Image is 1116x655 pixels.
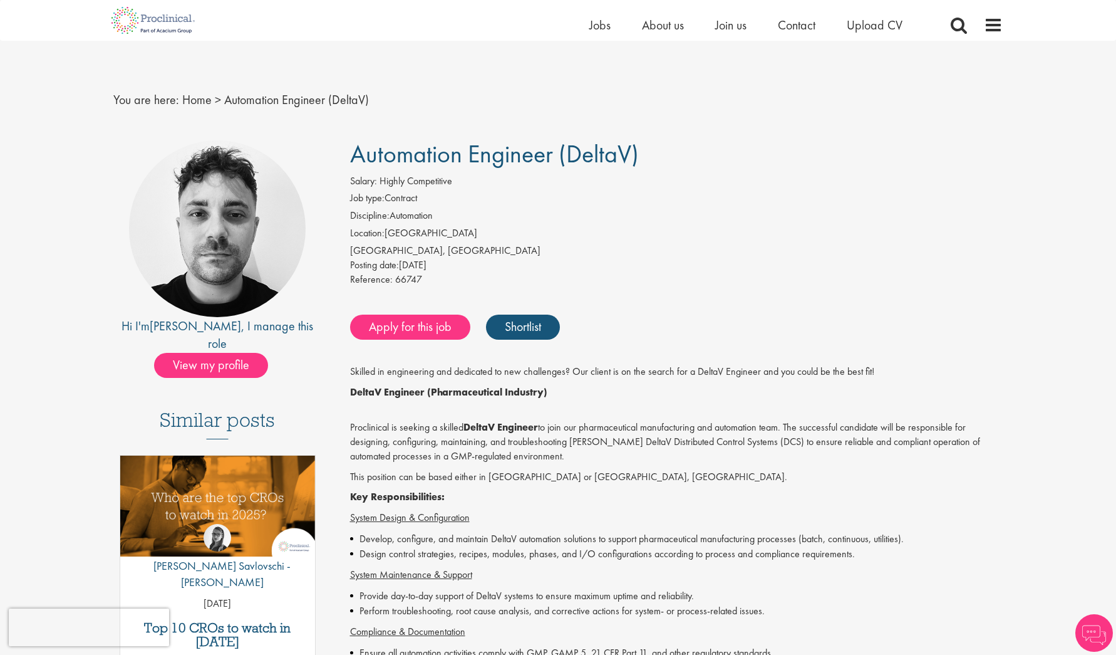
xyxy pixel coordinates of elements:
span: View my profile [154,353,268,378]
a: Upload CV [847,17,902,33]
li: [GEOGRAPHIC_DATA] [350,226,1003,244]
p: Proclinical is seeking a skilled to join our pharmaceutical manufacturing and automation team. Th... [350,406,1003,463]
a: Top 10 CROs to watch in [DATE] [127,621,309,649]
li: Develop, configure, and maintain DeltaV automation solutions to support pharmaceutical manufactur... [350,532,1003,547]
a: Contact [778,17,815,33]
label: Discipline: [350,209,390,223]
iframe: reCAPTCHA [9,609,169,646]
span: Posting date: [350,258,399,271]
strong: DeltaV Engineer [463,421,538,434]
a: Jobs [589,17,611,33]
a: breadcrumb link [182,92,212,108]
li: Perform troubleshooting, root cause analysis, and corrective actions for system- or process-relat... [350,604,1003,619]
strong: DeltaV Engineer (Pharmaceutical Industry) [350,385,547,399]
span: Compliance & Documentation [350,625,465,638]
p: This position can be based either in [GEOGRAPHIC_DATA] or [GEOGRAPHIC_DATA], [GEOGRAPHIC_DATA]. [350,470,1003,485]
span: > [215,92,221,108]
li: Provide day-to-day support of DeltaV systems to ensure maximum uptime and reliability. [350,589,1003,604]
p: Skilled in engineering and dedicated to new challenges? Our client is on the search for a DeltaV ... [350,365,1003,379]
span: 66747 [395,273,422,286]
a: Shortlist [486,315,560,340]
span: Automation Engineer (DeltaV) [350,138,639,170]
img: imeage of recruiter Dean Fisher [129,140,306,317]
a: Apply for this job [350,315,470,340]
img: Theodora Savlovschi - Wicks [204,524,231,552]
strong: Key Responsibilities: [350,490,445,503]
a: View my profile [154,355,281,372]
label: Reference: [350,273,393,287]
span: Highly Competitive [380,174,452,187]
p: [DATE] [120,597,315,611]
div: Hi I'm , I manage this role [113,317,322,353]
span: Automation Engineer (DeltaV) [224,92,369,108]
label: Job type: [350,191,385,206]
a: About us [642,17,684,33]
a: [PERSON_NAME] [150,318,241,334]
label: Location: [350,226,385,241]
h3: Similar posts [160,409,275,439]
a: Theodora Savlovschi - Wicks [PERSON_NAME] Savlovschi - [PERSON_NAME] [120,524,315,596]
span: System Maintenance & Support [350,568,472,581]
li: Automation [350,209,1003,226]
a: Link to a post [120,456,315,567]
img: Top 10 CROs 2025 | Proclinical [120,456,315,557]
span: You are here: [113,92,179,108]
li: Contract [350,191,1003,209]
div: [GEOGRAPHIC_DATA], [GEOGRAPHIC_DATA] [350,244,1003,258]
p: [PERSON_NAME] Savlovschi - [PERSON_NAME] [120,558,315,590]
span: System Design & Configuration [350,511,470,524]
li: Design control strategies, recipes, modules, phases, and I/O configurations according to process ... [350,547,1003,562]
img: Chatbot [1075,614,1113,652]
div: [DATE] [350,258,1003,273]
a: Join us [715,17,747,33]
label: Salary: [350,174,377,189]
